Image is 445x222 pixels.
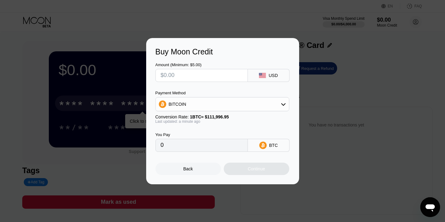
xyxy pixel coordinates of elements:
[269,73,278,78] div: USD
[155,114,289,119] div: Conversion Rate:
[190,114,229,119] span: 1 BTC ≈ $111,996.95
[156,98,289,110] div: BITCOIN
[155,91,289,95] div: Payment Method
[155,163,221,175] div: Back
[269,143,278,148] div: BTC
[161,69,243,82] input: $0.00
[420,197,440,217] iframe: Кнопка запуска окна обмена сообщениями
[155,119,289,124] div: Last updated: a minute ago
[183,166,193,171] div: Back
[155,62,248,67] div: Amount (Minimum: $5.00)
[169,102,186,107] div: BITCOIN
[155,132,248,137] div: You Pay
[155,47,290,56] div: Buy Moon Credit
